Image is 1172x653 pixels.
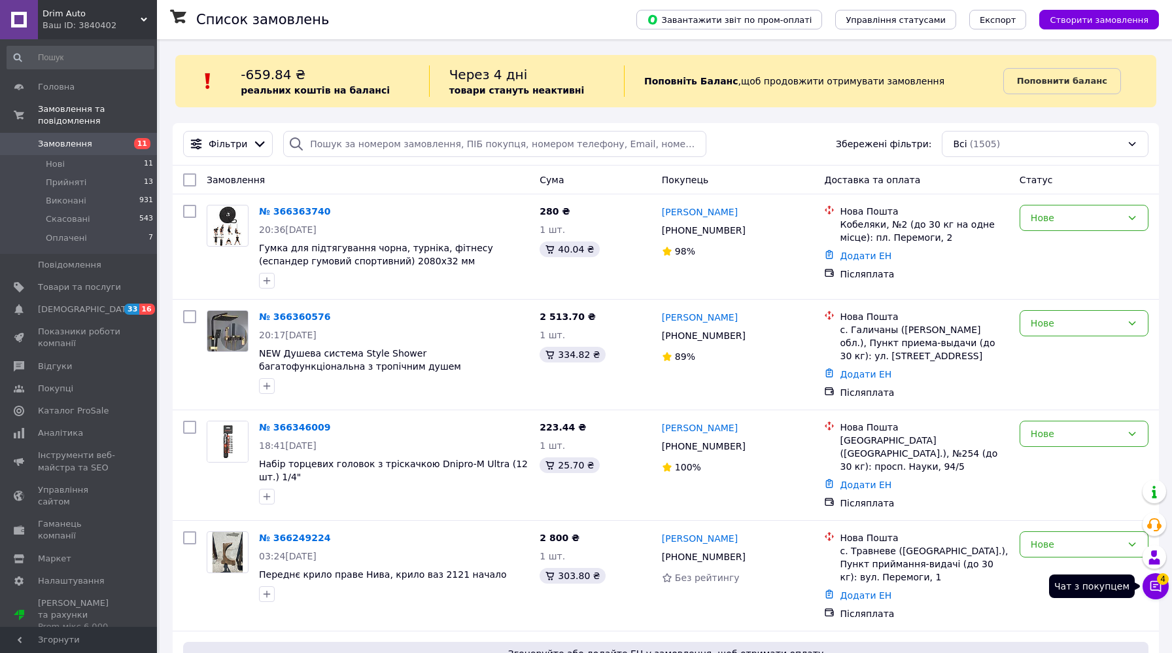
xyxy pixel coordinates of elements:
[207,531,249,573] a: Фото товару
[38,361,72,372] span: Відгуки
[259,206,330,217] a: № 366363740
[144,177,153,188] span: 13
[259,533,330,543] a: № 366249224
[1143,573,1169,599] button: Чат з покупцем4
[540,241,599,257] div: 40.04 ₴
[540,175,564,185] span: Cума
[38,103,157,127] span: Замовлення та повідомлення
[840,607,1008,620] div: Післяплата
[1157,573,1169,585] span: 4
[38,484,121,508] span: Управління сайтом
[540,422,586,432] span: 223.44 ₴
[259,551,317,561] span: 03:24[DATE]
[840,310,1008,323] div: Нова Пошта
[840,434,1008,473] div: [GEOGRAPHIC_DATA] ([GEOGRAPHIC_DATA].), №254 (до 30 кг): просп. Науки, 94/5
[259,311,330,322] a: № 366360576
[675,246,695,256] span: 98%
[241,67,305,82] span: -659.84 ₴
[1031,427,1122,441] div: Нове
[675,351,695,362] span: 89%
[1026,14,1159,24] a: Створити замовлення
[624,65,1003,97] div: , щоб продовжити отримувати замовлення
[835,10,956,29] button: Управління статусами
[148,232,153,244] span: 7
[840,386,1008,399] div: Післяплата
[38,450,121,473] span: Інструменти веб-майстра та SEO
[824,175,920,185] span: Доставка та оплата
[38,405,109,417] span: Каталог ProSale
[38,597,121,633] span: [PERSON_NAME] та рахунки
[540,551,565,561] span: 1 шт.
[540,347,605,362] div: 334.82 ₴
[38,81,75,93] span: Головна
[283,131,706,157] input: Пошук за номером замовлення, ПІБ покупця, номером телефону, Email, номером накладної
[259,459,528,482] a: Набір торцевих головок з тріскачкою Dnipro-M Ultra (12 шт.) 1/4"
[970,139,1001,149] span: (1505)
[846,15,946,25] span: Управління статусами
[259,330,317,340] span: 20:17[DATE]
[43,20,157,31] div: Ваш ID: 3840402
[207,310,249,352] a: Фото товару
[259,569,507,580] a: Переднє крило праве Нива, крило ваз 2121 начало
[662,205,738,219] a: [PERSON_NAME]
[124,304,139,315] span: 33
[540,440,565,451] span: 1 шт.
[213,532,243,573] img: Фото товару
[659,326,748,345] div: [PHONE_NUMBER]
[196,12,329,27] h1: Список замовлень
[46,213,90,225] span: Скасовані
[540,533,579,543] span: 2 800 ₴
[259,224,317,235] span: 20:36[DATE]
[1017,76,1107,86] b: Поповнити баланс
[259,243,493,266] span: Гумка для підтягування чорна, турніка, фітнесу (еспандер гумовий спортивний) 2080x32 мм
[662,421,738,434] a: [PERSON_NAME]
[840,421,1008,434] div: Нова Пошта
[980,15,1016,25] span: Експорт
[38,383,73,395] span: Покупці
[836,137,931,150] span: Збережені фільтри:
[43,8,141,20] span: Drim Auto
[840,218,1008,244] div: Кобеляки, №2 (до 30 кг на одне місце): пл. Перемоги, 2
[969,10,1027,29] button: Експорт
[840,544,1008,584] div: с. Травневе ([GEOGRAPHIC_DATA].), Пункт приймання-видачі (до 30 кг): вул. Перемоги, 1
[38,621,121,633] div: Prom мікс 6 000
[840,590,891,601] a: Додати ЕН
[636,10,822,29] button: Завантажити звіт по пром-оплаті
[259,440,317,451] span: 18:41[DATE]
[207,311,248,351] img: Фото товару
[1031,211,1122,225] div: Нове
[662,311,738,324] a: [PERSON_NAME]
[259,348,461,372] a: NEW Душева система Style Shower багатофункціональна з тропічним душем
[662,532,738,545] a: [PERSON_NAME]
[38,326,121,349] span: Показники роботи компанії
[38,553,71,565] span: Маркет
[46,158,65,170] span: Нові
[540,330,565,340] span: 1 шт.
[675,462,701,472] span: 100%
[1049,574,1135,598] div: Чат з покупцем
[1050,15,1148,25] span: Створити замовлення
[449,85,585,96] b: товари стануть неактивні
[1020,175,1053,185] span: Статус
[198,71,218,91] img: :exclamation:
[840,323,1008,362] div: с. Галичаны ([PERSON_NAME] обл.), Пункт приема-выдачи (до 30 кг): ул. [STREET_ADDRESS]
[540,457,599,473] div: 25.70 ₴
[840,251,891,261] a: Додати ЕН
[209,137,247,150] span: Фільтри
[1031,537,1122,552] div: Нове
[449,67,528,82] span: Через 4 дні
[840,497,1008,510] div: Післяплата
[139,213,153,225] span: 543
[38,138,92,150] span: Замовлення
[675,573,740,583] span: Без рейтингу
[207,205,249,247] a: Фото товару
[134,138,150,149] span: 11
[38,427,83,439] span: Аналітика
[213,205,243,246] img: Фото товару
[38,575,105,587] span: Налаштування
[259,422,330,432] a: № 366346009
[840,268,1008,281] div: Післяплата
